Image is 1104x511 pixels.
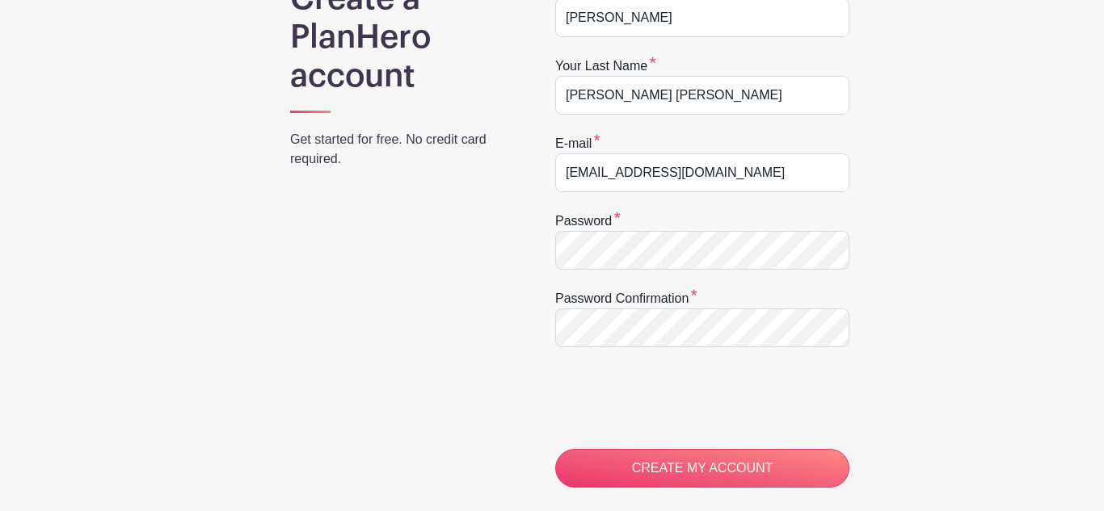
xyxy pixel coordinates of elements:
[555,76,849,115] input: e.g. Smith
[555,449,849,488] input: CREATE MY ACCOUNT
[290,130,513,169] p: Get started for free. No credit card required.
[555,366,801,429] iframe: reCAPTCHA
[555,289,697,308] label: Password confirmation
[555,153,849,192] input: e.g. julie@eventco.com
[555,212,621,231] label: Password
[555,57,656,76] label: Your last name
[555,134,600,153] label: E-mail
